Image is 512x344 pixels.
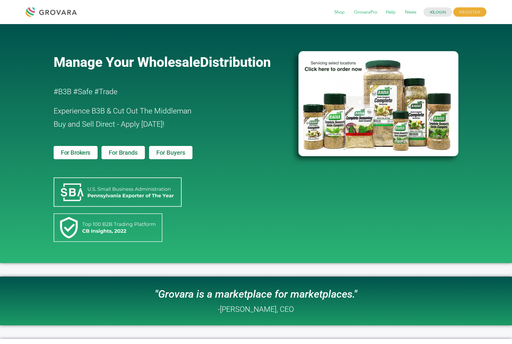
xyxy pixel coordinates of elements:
[200,54,271,70] span: Distribution
[54,146,98,159] a: For Brokers
[383,7,401,18] span: Help
[54,120,164,129] span: Buy and Sell Direct - Apply [DATE]!
[351,9,383,16] a: GrovaraPro
[383,9,401,16] a: Help
[54,85,264,98] h2: #B3B #Safe #Trade
[54,107,192,115] span: Experience B3B & Cut Out The Middleman
[155,288,357,300] i: "Grovara is a marketplace for marketplaces."
[109,150,137,156] span: For Brands
[331,7,350,18] span: Shop
[331,9,350,16] a: Shop
[402,7,422,18] span: News
[425,8,454,17] a: LOGIN
[54,54,200,70] span: Manage Your Wholesale
[351,7,383,18] span: GrovaraPro
[156,150,185,156] span: For Buyers
[101,146,145,159] a: For Brands
[61,150,90,156] span: For Brokers
[455,8,486,17] span: REGISTER
[218,305,294,313] h2: -[PERSON_NAME], CEO
[54,54,289,70] a: Manage Your WholesaleDistribution
[149,146,192,159] a: For Buyers
[402,9,422,16] a: News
